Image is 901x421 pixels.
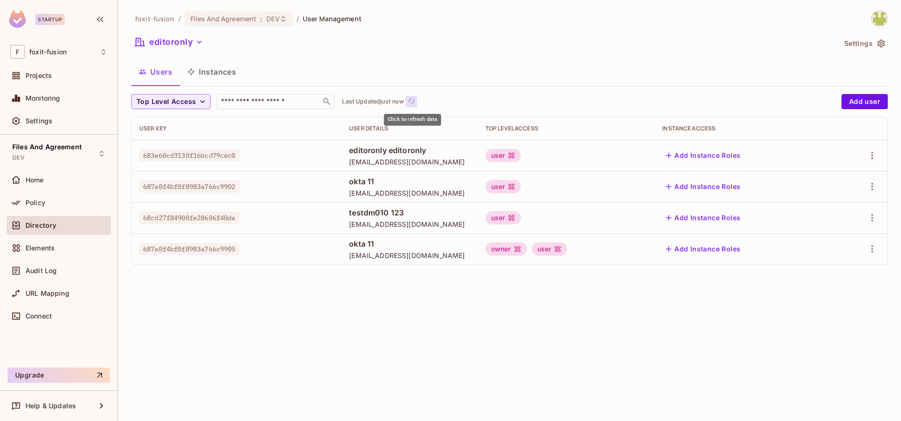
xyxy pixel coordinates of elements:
span: Directory [25,222,56,229]
div: Startup [35,14,65,25]
span: User Management [303,14,362,23]
button: Settings [841,36,888,51]
button: Add Instance Roles [662,148,744,163]
span: [EMAIL_ADDRESS][DOMAIN_NAME] [349,189,470,198]
span: Audit Log [25,267,57,275]
span: 687a0f4bf0f8983a766c9905 [139,243,239,255]
span: [EMAIL_ADDRESS][DOMAIN_NAME] [349,157,470,166]
button: Instances [180,60,244,84]
div: user [485,180,521,193]
p: Last Updated just now [342,98,404,105]
div: User Key [139,125,334,132]
button: Add Instance Roles [662,241,744,257]
div: User Details [349,125,470,132]
span: 683e60cd3130f16bcd79cec0 [139,149,239,162]
button: Add Instance Roles [662,210,744,225]
span: Monitoring [25,95,60,102]
span: Files And Agreement [190,14,257,23]
div: user [532,242,568,256]
span: Policy [25,199,45,206]
div: owner [485,242,527,256]
span: Home [25,176,44,184]
span: okta 11 [349,239,470,249]
span: Elements [25,244,55,252]
button: Users [131,60,180,84]
span: [EMAIL_ADDRESS][DOMAIN_NAME] [349,220,470,229]
span: the active workspace [135,14,175,23]
div: user [485,149,521,162]
span: Workspace: foxit-fusion [29,48,67,56]
li: / [178,14,181,23]
span: DEV [12,154,25,162]
span: Files And Agreement [12,143,82,151]
button: editoronly [131,34,207,50]
span: Projects [25,72,52,79]
span: [EMAIL_ADDRESS][DOMAIN_NAME] [349,251,470,260]
span: Top Level Access [136,96,196,108]
span: testdm010 123 [349,207,470,218]
span: Click to refresh data [404,96,417,107]
span: editoronly editoronly [349,145,470,155]
div: Top Level Access [485,125,647,132]
span: F [10,45,25,59]
button: Top Level Access [131,94,211,109]
button: Add Instance Roles [662,179,744,194]
img: SReyMgAAAABJRU5ErkJggg== [9,10,26,28]
span: 68cd27f84900fe28606f40da [139,212,239,224]
li: / [297,14,299,23]
span: Connect [25,312,52,320]
span: refresh [408,97,416,106]
div: Instance Access [662,125,824,132]
span: URL Mapping [25,290,69,297]
span: DEV [266,14,279,23]
span: 687a0f4bf0f8983a766c9902 [139,180,239,193]
button: Add user [841,94,888,109]
img: girija_dwivedi@foxitsoftware.com [872,11,887,26]
div: Click to refresh data [384,114,441,126]
span: : [260,15,263,23]
span: Settings [25,117,52,125]
div: user [485,211,521,224]
button: refresh [406,96,417,107]
span: okta 11 [349,176,470,187]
